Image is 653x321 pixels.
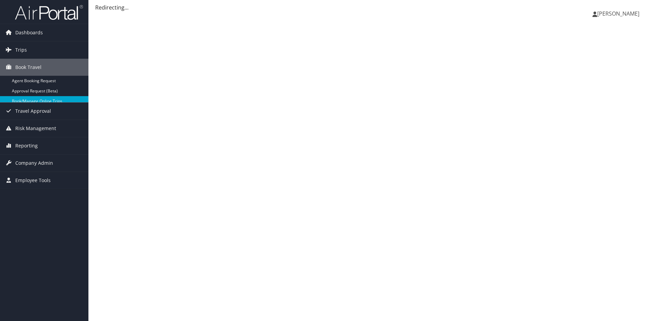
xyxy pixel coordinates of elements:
span: Travel Approval [15,103,51,120]
span: Reporting [15,137,38,154]
span: Trips [15,41,27,58]
span: Book Travel [15,59,41,76]
span: Employee Tools [15,172,51,189]
span: Dashboards [15,24,43,41]
span: Risk Management [15,120,56,137]
span: [PERSON_NAME] [597,10,639,17]
div: Redirecting... [95,3,646,12]
img: airportal-logo.png [15,4,83,20]
span: Company Admin [15,155,53,172]
a: [PERSON_NAME] [592,3,646,24]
